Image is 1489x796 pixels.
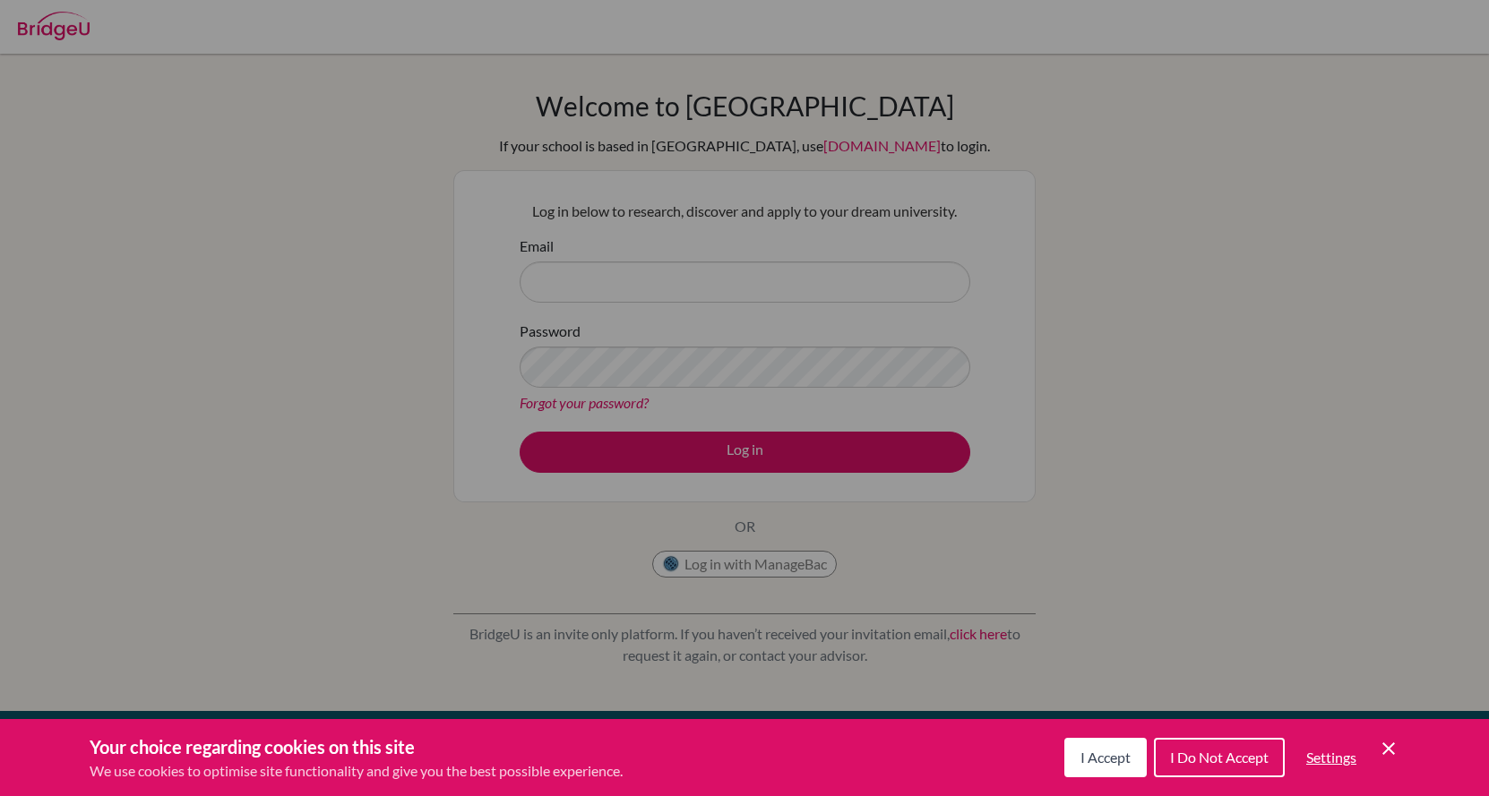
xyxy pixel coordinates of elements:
[1306,749,1356,766] span: Settings
[1292,740,1371,775] button: Settings
[1378,738,1399,759] button: Save and close
[90,760,623,782] p: We use cookies to optimise site functionality and give you the best possible experience.
[1064,738,1147,777] button: I Accept
[1080,749,1131,766] span: I Accept
[90,733,623,760] h3: Your choice regarding cookies on this site
[1154,738,1285,777] button: I Do Not Accept
[1170,749,1269,766] span: I Do Not Accept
